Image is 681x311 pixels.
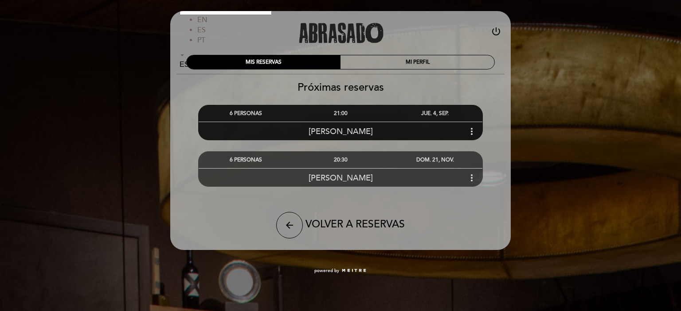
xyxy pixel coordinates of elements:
[199,105,293,122] div: 6 PERSONAS
[284,220,295,230] i: arrow_back
[491,26,501,40] button: power_settings_new
[388,152,482,168] div: DOM. 21, NOV.
[197,26,206,35] span: ES
[341,269,367,273] img: MEITRE
[285,21,396,45] a: Abrasado
[314,268,367,274] a: powered by
[305,218,405,230] span: VOLVER A RESERVAS
[466,173,477,183] i: more_vert
[466,126,477,137] i: more_vert
[309,127,373,136] span: [PERSON_NAME]
[276,212,303,238] button: arrow_back
[309,173,373,183] span: [PERSON_NAME]
[199,152,293,168] div: 6 PERSONAS
[187,55,340,69] div: MIS RESERVAS
[491,26,501,37] i: power_settings_new
[170,81,511,94] h2: Próximas reservas
[388,105,482,122] div: JUE. 4, SEP.
[293,152,387,168] div: 20:30
[197,36,205,45] span: PT
[293,105,387,122] div: 21:00
[314,268,339,274] span: powered by
[340,55,494,69] div: MI PERFIL
[197,15,207,24] span: EN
